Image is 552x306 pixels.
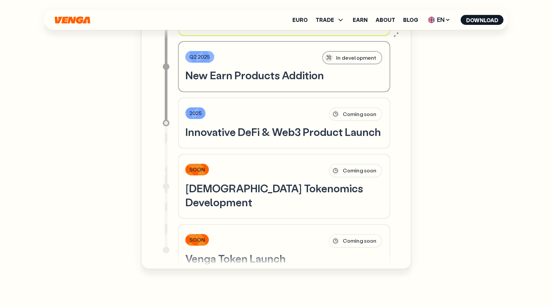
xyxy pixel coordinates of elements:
[185,164,209,175] div: SOON
[185,125,383,139] h3: Innovative DeFi & Web3 Product Launch
[292,17,308,23] a: Euro
[185,68,383,82] h3: New Earn Products Addition
[426,15,453,25] span: EN
[185,107,206,119] div: 2025
[461,15,504,25] button: Download
[322,50,383,65] div: In development
[403,17,418,23] a: Blog
[185,252,383,266] h3: Venga Token Launch
[185,234,209,246] div: SOON
[353,17,368,23] a: Earn
[376,17,395,23] a: About
[428,17,435,23] img: flag-uk
[316,16,345,24] span: TRADE
[328,107,383,122] div: Coming soon
[328,163,383,178] div: Coming soon
[328,233,383,248] div: Coming soon
[185,181,383,209] h3: [DEMOGRAPHIC_DATA] Tokenomics Development
[185,51,214,63] div: Q2 2025
[316,17,334,23] span: TRADE
[54,16,91,24] svg: Home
